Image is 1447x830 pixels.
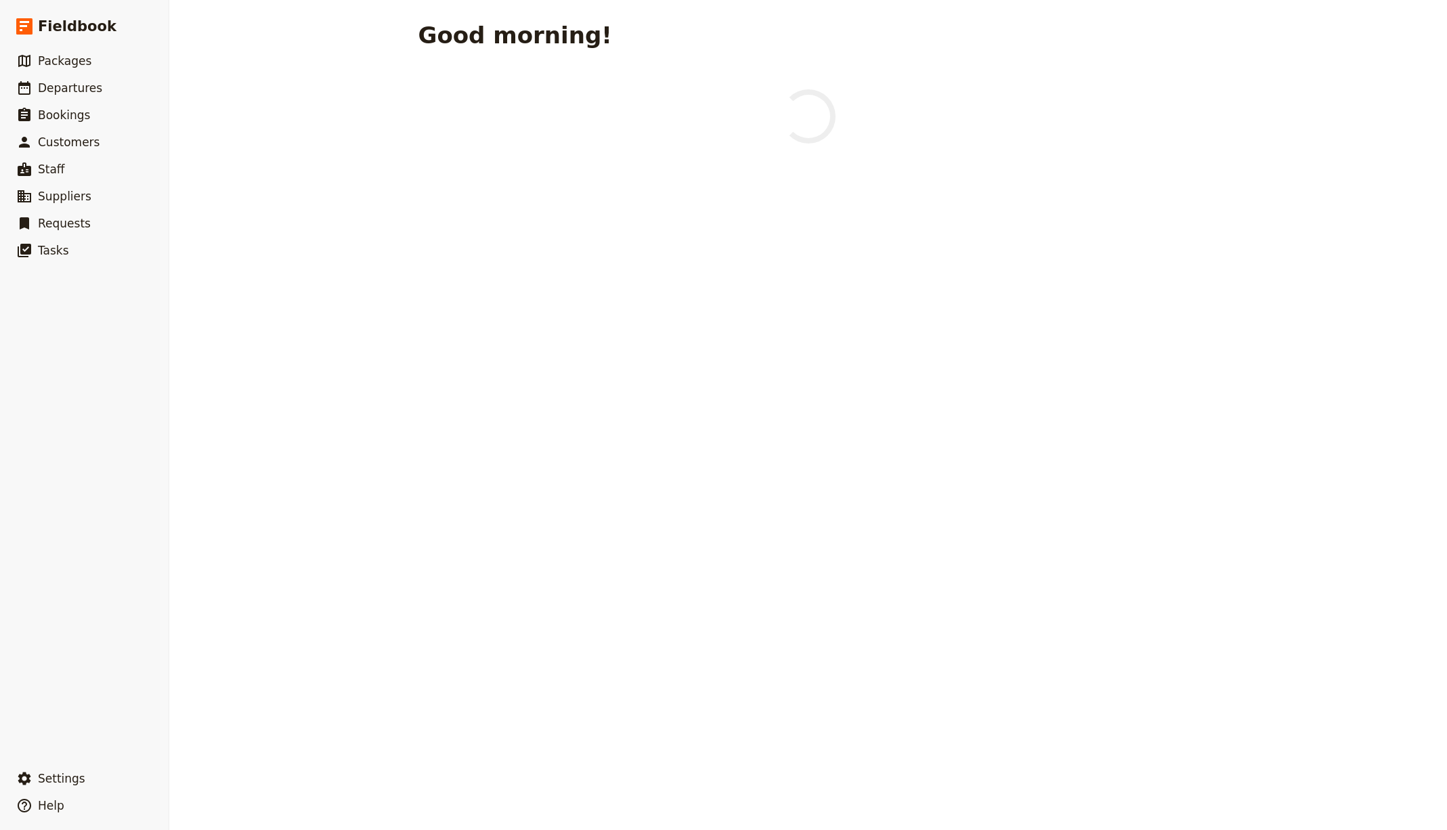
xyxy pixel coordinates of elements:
[38,162,65,176] span: Staff
[38,54,91,68] span: Packages
[38,217,91,230] span: Requests
[38,799,64,812] span: Help
[418,22,612,49] h1: Good morning!
[38,81,102,95] span: Departures
[38,135,100,149] span: Customers
[38,772,85,785] span: Settings
[38,108,90,122] span: Bookings
[38,190,91,203] span: Suppliers
[38,16,116,37] span: Fieldbook
[38,244,69,257] span: Tasks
